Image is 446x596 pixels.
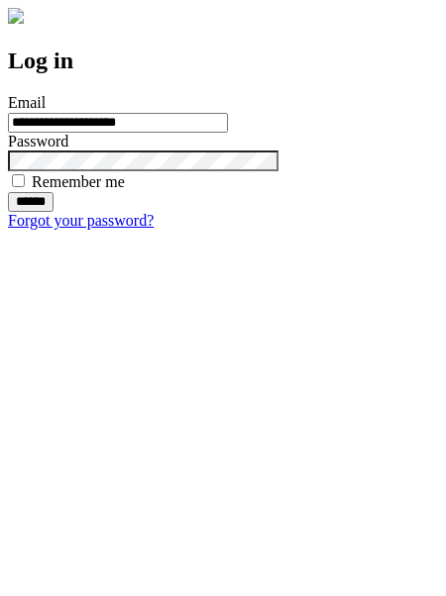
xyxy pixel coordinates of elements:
a: Forgot your password? [8,212,154,229]
label: Email [8,94,46,111]
img: logo-4e3dc11c47720685a147b03b5a06dd966a58ff35d612b21f08c02c0306f2b779.png [8,8,24,24]
label: Password [8,133,68,149]
label: Remember me [32,173,125,190]
h2: Log in [8,48,438,74]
